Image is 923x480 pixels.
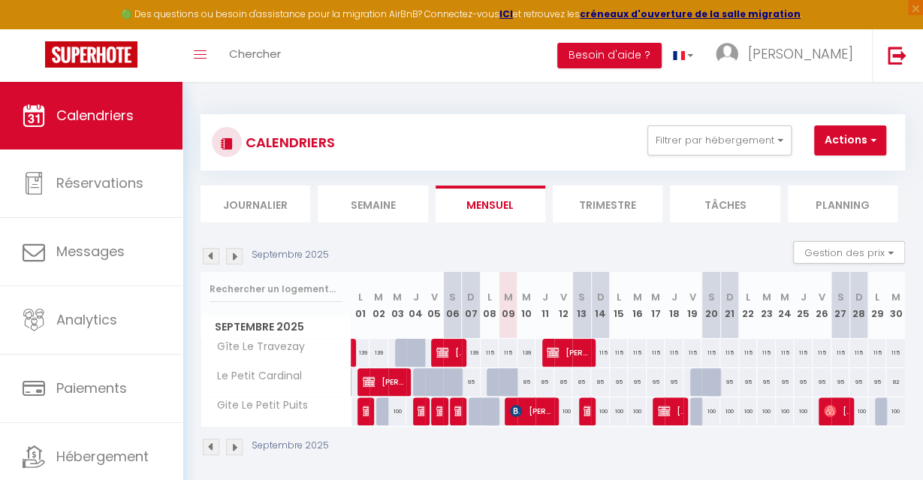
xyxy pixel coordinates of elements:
div: 95 [610,368,629,396]
abbr: M [632,290,641,304]
th: 27 [831,272,850,339]
th: 06 [443,272,462,339]
abbr: M [762,290,771,304]
button: Actions [814,125,886,155]
div: 100 [554,397,573,425]
div: 95 [849,368,868,396]
div: 115 [776,339,795,367]
th: 26 [813,272,831,339]
div: 139 [351,339,370,367]
div: 95 [757,368,776,396]
th: 05 [425,272,444,339]
abbr: V [819,290,825,304]
th: 08 [481,272,499,339]
th: 15 [610,272,629,339]
th: 21 [720,272,739,339]
th: 30 [886,272,905,339]
span: [PERSON_NAME] [454,397,460,425]
th: 19 [683,272,702,339]
div: 85 [572,368,591,396]
th: 10 [517,272,536,339]
div: 115 [610,339,629,367]
abbr: L [358,290,363,304]
th: 12 [554,272,573,339]
div: 115 [665,339,683,367]
abbr: M [503,290,512,304]
span: Réservations [56,174,143,192]
span: Audray Inter [584,397,590,425]
th: 24 [776,272,795,339]
div: 100 [776,397,795,425]
th: 20 [701,272,720,339]
abbr: V [689,290,696,304]
th: 29 [868,272,887,339]
div: 95 [628,368,647,396]
abbr: S [837,290,843,304]
div: 115 [831,339,850,367]
div: 100 [591,397,610,425]
th: 01 [351,272,370,339]
strong: ICI [499,8,513,20]
img: logout [888,46,906,65]
div: 100 [757,397,776,425]
div: 115 [591,339,610,367]
abbr: M [651,290,660,304]
button: Filtrer par hébergement [647,125,792,155]
span: [PERSON_NAME] [547,338,590,367]
li: Tâches [670,186,780,222]
div: 100 [739,397,758,425]
div: 139 [370,339,388,367]
th: 14 [591,272,610,339]
div: 95 [776,368,795,396]
div: 115 [683,339,702,367]
div: 95 [665,368,683,396]
span: Gite Le Petit Puits [204,397,312,414]
th: 07 [462,272,481,339]
div: 95 [794,368,813,396]
div: 95 [813,368,831,396]
div: 95 [831,368,850,396]
th: 18 [665,272,683,339]
th: 03 [388,272,407,339]
div: 100 [794,397,813,425]
div: 100 [610,397,629,425]
abbr: J [671,290,677,304]
span: Chercher [229,46,281,62]
p: Septembre 2025 [252,439,329,453]
div: 115 [720,339,739,367]
span: Calendriers [56,106,134,125]
strong: créneaux d'ouverture de la salle migration [580,8,801,20]
div: 85 [535,368,554,396]
abbr: D [596,290,604,304]
div: 139 [517,339,536,367]
div: 139 [462,339,481,367]
span: [PERSON_NAME] [436,397,442,425]
div: 115 [739,339,758,367]
a: ... [PERSON_NAME] [704,29,872,82]
div: 100 [849,397,868,425]
th: 02 [370,272,388,339]
abbr: M [891,290,900,304]
abbr: S [449,290,456,304]
div: 95 [720,368,739,396]
div: 115 [813,339,831,367]
div: 115 [849,339,868,367]
abbr: D [467,290,475,304]
abbr: J [413,290,419,304]
div: 115 [868,339,887,367]
div: 115 [886,339,905,367]
h3: CALENDRIERS [242,125,335,159]
span: Le Petit Cardinal [204,368,306,385]
abbr: D [725,290,733,304]
div: 115 [757,339,776,367]
abbr: M [780,290,789,304]
a: Chercher [218,29,292,82]
span: [PERSON_NAME] [748,44,853,63]
span: Hébergement [56,447,149,466]
abbr: J [542,290,548,304]
div: 85 [554,368,573,396]
span: [PERSON_NAME] [436,338,461,367]
th: 17 [647,272,665,339]
div: 85 [517,368,536,396]
span: Gîte Le Travezay [204,339,309,355]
